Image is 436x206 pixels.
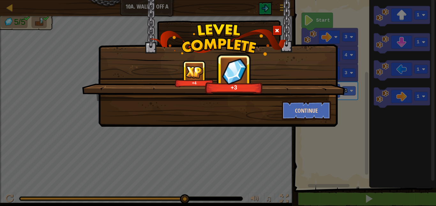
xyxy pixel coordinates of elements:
[218,55,250,87] img: reward_icon_gems.png
[176,81,212,85] div: +4
[207,84,261,91] div: +3
[282,101,331,120] button: Continue
[185,66,203,78] img: reward_icon_xp.png
[150,24,287,56] img: level_complete.png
